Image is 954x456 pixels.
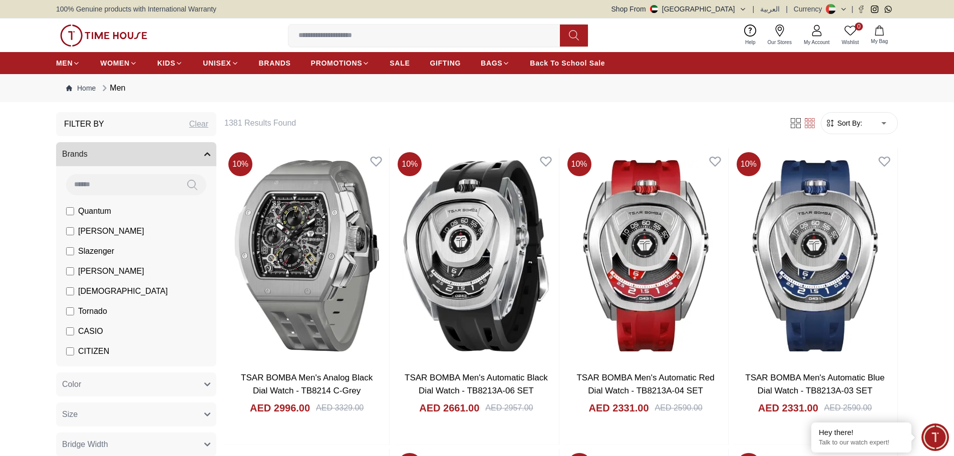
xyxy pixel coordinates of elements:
[78,345,109,357] span: CITIZEN
[316,402,364,414] div: AED 3329.00
[650,5,658,13] img: United Arab Emirates
[66,227,74,235] input: [PERSON_NAME]
[745,373,884,395] a: TSAR BOMBA Men's Automatic Blue Dial Watch - TB8213A-03 SET
[588,401,649,415] h4: AED 2331.00
[62,438,108,450] span: Bridge Width
[56,58,73,68] span: MEN
[78,225,144,237] span: [PERSON_NAME]
[576,373,714,395] a: TSAR BOMBA Men's Automatic Red Dial Watch - TB8213A-04 SET
[430,58,461,68] span: GIFTING
[78,325,103,337] span: CASIO
[394,148,558,363] img: TSAR BOMBA Men's Automatic Black Dial Watch - TB8213A-06 SET
[733,148,897,363] img: TSAR BOMBA Men's Automatic Blue Dial Watch - TB8213A-03 SET
[78,265,144,277] span: [PERSON_NAME]
[758,401,818,415] h4: AED 2331.00
[259,54,291,72] a: BRANDS
[741,39,760,46] span: Help
[884,6,892,13] a: Whatsapp
[40,59,90,66] div: Domain Overview
[100,58,130,68] span: WOMEN
[66,287,74,295] input: [DEMOGRAPHIC_DATA]
[56,402,216,426] button: Size
[794,4,826,14] div: Currency
[867,38,892,45] span: My Bag
[26,26,110,34] div: Domain: [DOMAIN_NAME]
[764,39,796,46] span: Our Stores
[16,26,24,34] img: website_grey.svg
[28,16,49,24] div: v 4.0.25
[66,327,74,335] input: CASIO
[819,427,904,437] div: Hey there!
[66,347,74,355] input: CITIZEN
[78,245,114,257] span: Slazenger
[203,58,231,68] span: UNISEX
[851,4,853,14] span: |
[855,23,863,31] span: 0
[66,207,74,215] input: Quantum
[311,54,370,72] a: PROMOTIONS
[739,23,762,48] a: Help
[78,305,107,317] span: Tornado
[865,24,894,47] button: My Bag
[241,373,373,395] a: TSAR BOMBA Men's Analog Black Dial Watch - TB8214 C-Grey
[737,152,761,176] span: 10 %
[224,117,777,129] h6: 1381 Results Found
[762,23,798,48] a: Our Stores
[419,401,479,415] h4: AED 2661.00
[825,118,862,128] button: Sort By:
[112,59,165,66] div: Keywords by Traffic
[62,408,78,420] span: Size
[64,118,104,130] h3: Filter By
[563,148,728,363] a: TSAR BOMBA Men's Automatic Red Dial Watch - TB8213A-04 SET
[390,54,410,72] a: SALE
[481,54,510,72] a: BAGS
[311,58,363,68] span: PROMOTIONS
[485,402,533,414] div: AED 2957.00
[189,118,208,130] div: Clear
[760,4,780,14] button: العربية
[567,152,591,176] span: 10 %
[481,58,502,68] span: BAGS
[611,4,747,14] button: Shop From[GEOGRAPHIC_DATA]
[430,54,461,72] a: GIFTING
[56,4,216,14] span: 100% Genuine products with International Warranty
[921,423,949,451] div: Chat Widget
[56,372,216,396] button: Color
[56,54,80,72] a: MEN
[398,152,422,176] span: 10 %
[157,58,175,68] span: KIDS
[66,307,74,315] input: Tornado
[78,285,168,297] span: [DEMOGRAPHIC_DATA]
[224,148,389,363] img: TSAR BOMBA Men's Analog Black Dial Watch - TB8214 C-Grey
[824,402,872,414] div: AED 2590.00
[655,402,703,414] div: AED 2590.00
[800,39,834,46] span: My Account
[835,118,862,128] span: Sort By:
[62,148,88,160] span: Brands
[78,365,106,377] span: GUESS
[62,378,81,390] span: Color
[66,267,74,275] input: [PERSON_NAME]
[530,58,605,68] span: Back To School Sale
[228,152,252,176] span: 10 %
[56,74,898,102] nav: Breadcrumb
[250,401,310,415] h4: AED 2996.00
[259,58,291,68] span: BRANDS
[66,83,96,93] a: Home
[405,373,548,395] a: TSAR BOMBA Men's Automatic Black Dial Watch - TB8213A-06 SET
[857,6,865,13] a: Facebook
[786,4,788,14] span: |
[819,438,904,447] p: Talk to our watch expert!
[836,23,865,48] a: 0Wishlist
[871,6,878,13] a: Instagram
[101,58,109,66] img: tab_keywords_by_traffic_grey.svg
[100,82,125,94] div: Men
[530,54,605,72] a: Back To School Sale
[29,58,37,66] img: tab_domain_overview_orange.svg
[753,4,755,14] span: |
[56,142,216,166] button: Brands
